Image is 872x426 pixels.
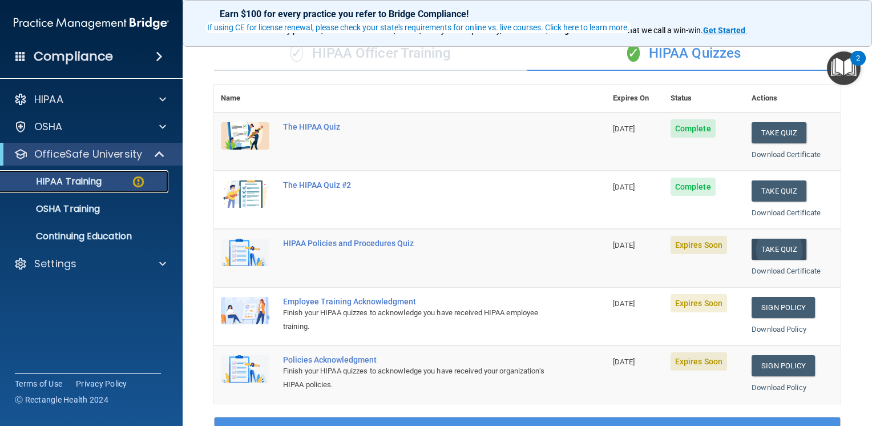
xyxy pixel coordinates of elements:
[15,378,62,389] a: Terms of Use
[752,122,806,143] button: Take Quiz
[752,180,806,202] button: Take Quiz
[76,378,127,389] a: Privacy Policy
[15,394,108,405] span: Ⓒ Rectangle Health 2024
[14,12,169,35] img: PMB logo
[14,93,166,106] a: HIPAA
[703,26,747,35] a: Get Started
[220,9,835,19] p: Earn $100 for every practice you refer to Bridge Compliance!
[283,364,549,392] div: Finish your HIPAA quizzes to acknowledge you have received your organization’s HIPAA policies.
[34,49,113,65] h4: Compliance
[627,45,640,62] span: ✓
[613,241,635,250] span: [DATE]
[283,355,549,364] div: Policies Acknowledgment
[527,37,841,71] div: HIPAA Quizzes
[283,180,549,190] div: The HIPAA Quiz #2
[752,267,821,275] a: Download Certificate
[205,22,631,33] button: If using CE for license renewal, please check your state's requirements for online vs. live cours...
[613,183,635,191] span: [DATE]
[745,85,841,112] th: Actions
[671,352,727,371] span: Expires Soon
[14,257,166,271] a: Settings
[613,299,635,308] span: [DATE]
[671,178,716,196] span: Complete
[214,85,276,112] th: Name
[7,176,102,187] p: HIPAA Training
[613,357,635,366] span: [DATE]
[752,383,806,392] a: Download Policy
[752,297,815,318] a: Sign Policy
[207,23,629,31] div: If using CE for license renewal, please check your state's requirements for online vs. live cours...
[595,26,703,35] span: ! That's what we call a win-win.
[283,297,549,306] div: Employee Training Acknowledgment
[214,37,527,71] div: HIPAA Officer Training
[664,85,745,112] th: Status
[131,175,146,189] img: warning-circle.0cc9ac19.png
[283,306,549,333] div: Finish your HIPAA quizzes to acknowledge you have received HIPAA employee training.
[34,257,76,271] p: Settings
[671,236,727,254] span: Expires Soon
[703,26,745,35] strong: Get Started
[827,51,861,85] button: Open Resource Center, 2 new notifications
[752,325,806,333] a: Download Policy
[752,355,815,376] a: Sign Policy
[7,203,100,215] p: OSHA Training
[613,124,635,133] span: [DATE]
[34,120,63,134] p: OSHA
[34,147,142,161] p: OfficeSafe University
[7,231,163,242] p: Continuing Education
[283,122,549,131] div: The HIPAA Quiz
[752,208,821,217] a: Download Certificate
[752,150,821,159] a: Download Certificate
[856,58,860,73] div: 2
[14,120,166,134] a: OSHA
[606,85,664,112] th: Expires On
[671,294,727,312] span: Expires Soon
[290,45,303,62] span: ✓
[14,147,165,161] a: OfficeSafe University
[671,119,716,138] span: Complete
[752,239,806,260] button: Take Quiz
[34,93,63,106] p: HIPAA
[283,239,549,248] div: HIPAA Policies and Procedures Quiz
